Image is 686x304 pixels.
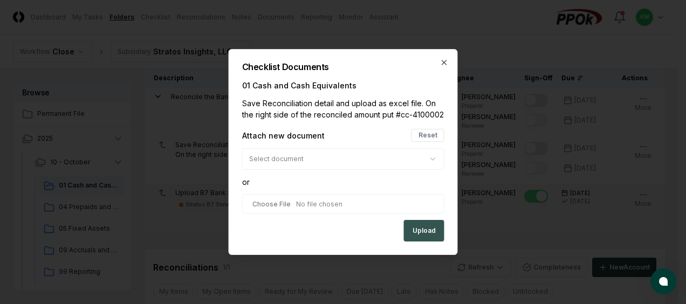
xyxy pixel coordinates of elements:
[404,220,444,241] button: Upload
[411,129,444,142] button: Reset
[242,176,444,188] div: or
[242,63,444,71] h2: Checklist Documents
[242,80,444,91] div: 01 Cash and Cash Equivalents
[242,130,325,141] div: Attach new document
[242,98,444,120] div: Save Reconciliation detail and upload as excel file. On the right side of the reconciled amount p...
